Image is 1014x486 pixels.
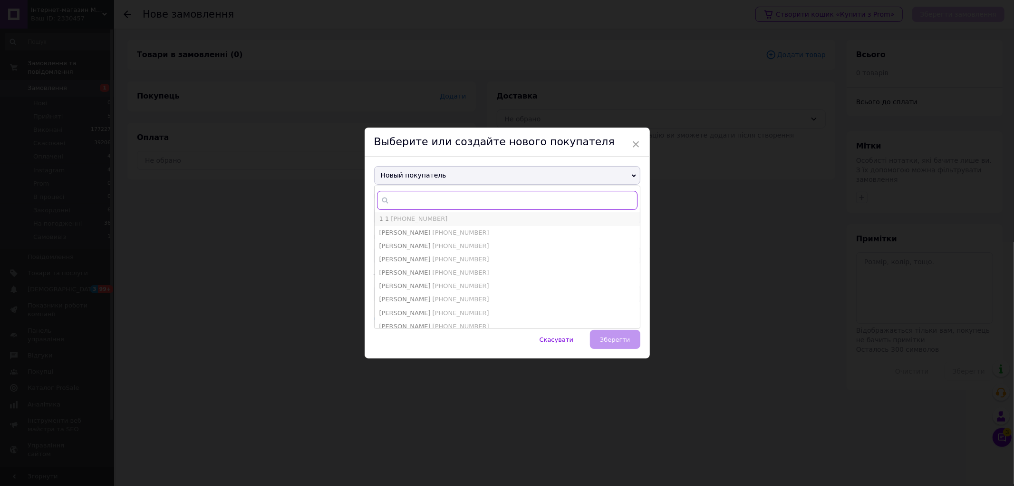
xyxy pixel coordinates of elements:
span: [PHONE_NUMBER] [433,229,489,236]
span: [PERSON_NAME] [379,296,431,303]
span: [PHONE_NUMBER] [433,242,489,249]
span: 1 1 [379,215,389,222]
span: [PERSON_NAME] [379,256,431,263]
span: Скасувати [540,336,573,343]
span: [PHONE_NUMBER] [433,269,489,276]
span: [PERSON_NAME] [379,242,431,249]
span: [PHONE_NUMBER] [391,215,447,222]
button: Скасувати [530,330,583,349]
span: [PHONE_NUMBER] [433,323,489,330]
span: [PERSON_NAME] [379,309,431,317]
span: × [632,136,640,152]
span: [PHONE_NUMBER] [433,296,489,303]
span: [PERSON_NAME] [379,323,431,330]
span: [PERSON_NAME] [379,229,431,236]
div: Выберите или создайте нового покупателя [365,128,650,157]
span: [PHONE_NUMBER] [433,309,489,317]
span: [PHONE_NUMBER] [433,256,489,263]
span: [PHONE_NUMBER] [433,282,489,289]
span: [PERSON_NAME] [379,269,431,276]
span: [PERSON_NAME] [379,282,431,289]
span: Новый покупатель [374,166,640,185]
